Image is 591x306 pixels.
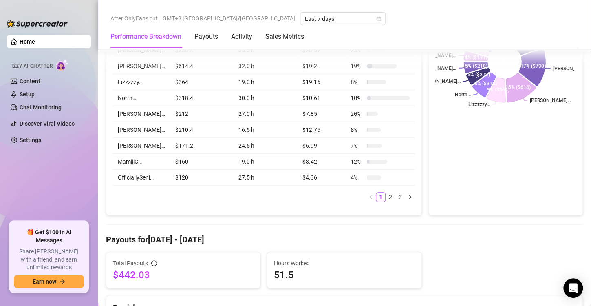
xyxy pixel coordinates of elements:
td: [PERSON_NAME]… [113,138,170,154]
td: 35.5 h [234,42,298,58]
span: 8 % [351,125,364,134]
li: Previous Page [366,192,376,202]
td: [PERSON_NAME]… [113,42,170,58]
td: 16.5 h [234,122,298,138]
td: [PERSON_NAME]… [113,58,170,74]
span: Share [PERSON_NAME] with a friend, and earn unlimited rewards [14,248,84,272]
td: $20.57 [298,42,346,58]
button: left [366,192,376,202]
td: North… [113,90,170,106]
a: Home [20,38,35,45]
div: Performance Breakdown [110,32,181,42]
td: $8.42 [298,154,346,170]
span: GMT+8 [GEOGRAPHIC_DATA]/[GEOGRAPHIC_DATA] [163,12,295,24]
div: Payouts [194,32,218,42]
button: Earn nowarrow-right [14,275,84,288]
span: info-circle [151,260,157,266]
td: $10.61 [298,90,346,106]
td: Lizzzzzy… [113,74,170,90]
text: [PERSON_NAME]… [415,53,456,58]
td: $160 [170,154,234,170]
span: 19 % [351,62,364,71]
span: 23 % [351,46,364,55]
td: $210.4 [170,122,234,138]
td: $120 [170,170,234,186]
span: Total Payouts [113,259,148,268]
span: 20 % [351,109,364,118]
td: MamiiiC… [113,154,170,170]
td: $212 [170,106,234,122]
span: After OnlyFans cut [110,12,158,24]
span: right [408,195,412,200]
text: [PERSON_NAME]… [419,78,460,84]
a: 3 [396,193,405,202]
td: 30.0 h [234,90,298,106]
span: 10 % [351,93,364,102]
li: 1 [376,192,386,202]
text: [PERSON_NAME]… [415,65,456,71]
a: Content [20,78,40,84]
h4: Payouts for [DATE] - [DATE] [106,234,583,245]
li: 2 [386,192,395,202]
text: Lizzzzzy… [468,102,490,107]
td: 19.0 h [234,74,298,90]
span: 51.5 [274,268,415,282]
text: [PERSON_NAME]… [529,98,570,104]
td: $19.2 [298,58,346,74]
td: $12.75 [298,122,346,138]
li: Next Page [405,192,415,202]
div: Activity [231,32,252,42]
td: 32.0 h [234,58,298,74]
td: $19.16 [298,74,346,90]
td: 24.5 h [234,138,298,154]
span: calendar [376,16,381,21]
td: $171.2 [170,138,234,154]
td: 27.5 h [234,170,298,186]
td: $7.85 [298,106,346,122]
td: 27.0 h [234,106,298,122]
span: $442.03 [113,268,254,282]
td: $614.4 [170,58,234,74]
span: Hours Worked [274,259,415,268]
a: Settings [20,137,41,143]
td: $318.4 [170,90,234,106]
button: right [405,192,415,202]
span: arrow-right [60,279,65,284]
a: Discover Viral Videos [20,120,75,127]
div: Open Intercom Messenger [563,278,583,298]
span: Last 7 days [305,13,381,25]
span: 7 % [351,141,364,150]
a: 1 [376,193,385,202]
td: $364 [170,74,234,90]
td: [PERSON_NAME]… [113,122,170,138]
span: Izzy AI Chatter [11,62,53,70]
span: 🎁 Get $100 in AI Messages [14,228,84,244]
a: Chat Monitoring [20,104,62,111]
li: 3 [395,192,405,202]
span: Earn now [33,278,56,285]
img: AI Chatter [56,59,68,71]
td: $4.36 [298,170,346,186]
span: 4 % [351,173,364,182]
span: 8 % [351,78,364,86]
td: $730.4 [170,42,234,58]
td: [PERSON_NAME]… [113,106,170,122]
span: left [368,195,373,200]
a: 2 [386,193,395,202]
div: Sales Metrics [265,32,304,42]
td: OfficiallySeni… [113,170,170,186]
span: 12 % [351,157,364,166]
a: Setup [20,91,35,98]
td: 19.0 h [234,154,298,170]
img: logo-BBDzfeDw.svg [7,20,68,28]
text: North… [455,92,471,98]
td: $6.99 [298,138,346,154]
